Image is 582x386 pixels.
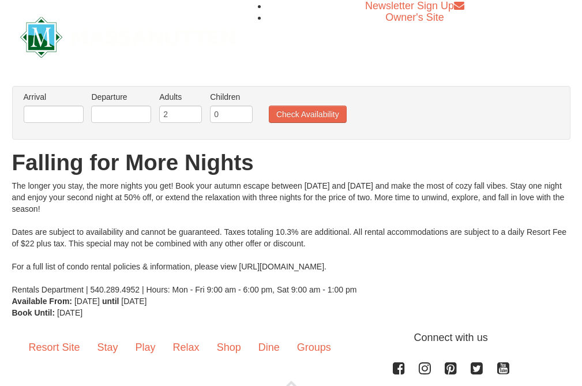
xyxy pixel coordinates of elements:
span: [DATE] [74,297,100,306]
a: Stay [89,330,127,366]
label: Children [210,91,253,103]
label: Arrival [24,91,84,103]
a: Groups [288,330,340,366]
a: Owner's Site [385,12,444,23]
span: [DATE] [121,297,147,306]
strong: until [102,297,119,306]
a: Shop [208,330,250,366]
button: Check Availability [269,106,347,123]
span: [DATE] [57,308,82,317]
a: Resort Site [20,330,89,366]
h1: Falling for More Nights [12,151,570,174]
a: Relax [164,330,208,366]
div: The longer you stay, the more nights you get! Book your autumn escape between [DATE] and [DATE] a... [12,180,570,295]
a: Massanutten Resort [20,22,236,49]
strong: Available From: [12,297,73,306]
img: Massanutten Resort Logo [20,17,236,58]
a: Dine [250,330,288,366]
a: Play [127,330,164,366]
label: Adults [159,91,202,103]
label: Departure [91,91,151,103]
strong: Book Until: [12,308,55,317]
